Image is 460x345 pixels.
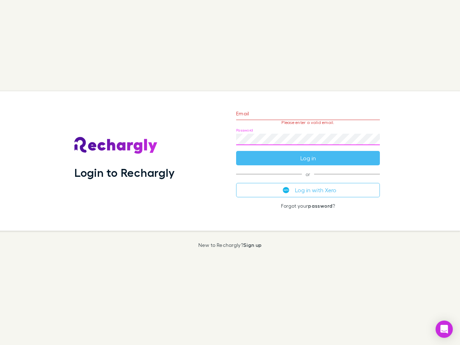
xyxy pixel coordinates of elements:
[283,187,289,193] img: Xero's logo
[236,203,380,209] p: Forgot your ?
[198,242,262,248] p: New to Rechargly?
[236,120,380,125] p: Please enter a valid email.
[74,137,158,154] img: Rechargly's Logo
[74,166,175,179] h1: Login to Rechargly
[308,203,332,209] a: password
[236,183,380,197] button: Log in with Xero
[236,128,253,133] label: Password
[243,242,262,248] a: Sign up
[436,321,453,338] div: Open Intercom Messenger
[236,151,380,165] button: Log in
